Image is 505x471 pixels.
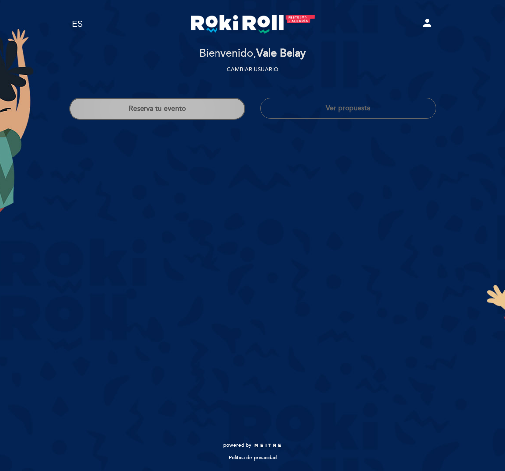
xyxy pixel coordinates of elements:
[199,48,306,60] h2: Bienvenido,
[421,17,433,32] button: person
[223,442,251,449] span: powered by
[69,98,245,120] button: Reserva tu evento
[254,443,282,448] img: MEITRE
[260,98,436,119] button: Ver propuesta
[191,11,315,38] a: Roki Roll
[421,17,433,29] i: person
[223,442,282,449] a: powered by
[224,65,281,74] button: Cambiar usuario
[229,454,277,461] a: Política de privacidad
[256,47,306,60] span: Vale Belay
